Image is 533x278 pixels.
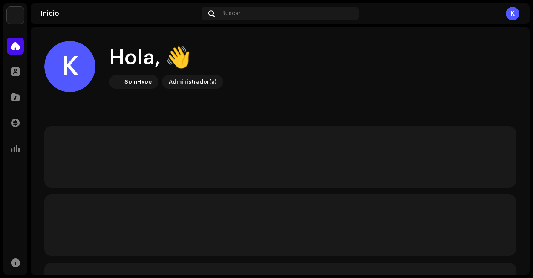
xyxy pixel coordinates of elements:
div: K [506,7,519,20]
div: Administrador(a) [169,77,216,87]
img: 40d31eee-25aa-4f8a-9761-0bbac6d73880 [7,7,24,24]
div: K [44,41,95,92]
div: Inicio [41,10,198,17]
img: 40d31eee-25aa-4f8a-9761-0bbac6d73880 [111,77,121,87]
div: Hola, 👋 [109,44,223,72]
div: SpinHype [124,77,152,87]
span: Buscar [222,10,241,17]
